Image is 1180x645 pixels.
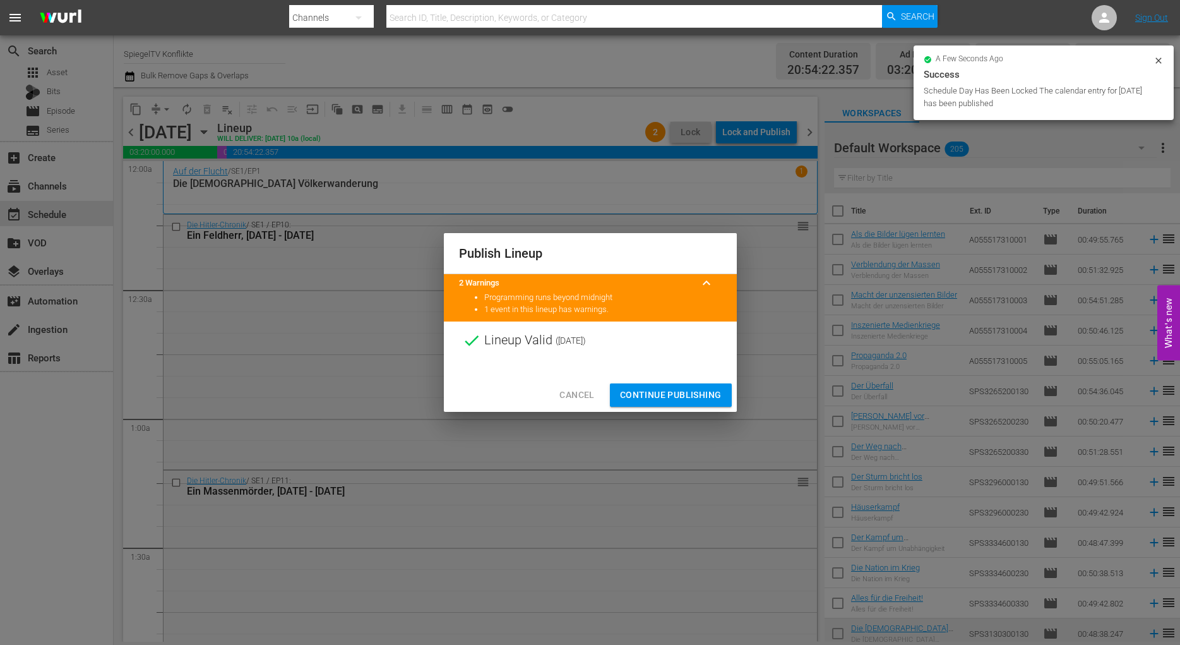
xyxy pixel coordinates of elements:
li: Programming runs beyond midnight [484,292,722,304]
span: Search [901,5,934,28]
span: Continue Publishing [620,387,722,403]
button: Open Feedback Widget [1157,285,1180,360]
span: menu [8,10,23,25]
img: ans4CAIJ8jUAAAAAAAAAAAAAAAAAAAAAAAAgQb4GAAAAAAAAAAAAAAAAAAAAAAAAJMjXAAAAAAAAAAAAAAAAAAAAAAAAgAT5G... [30,3,91,33]
button: Continue Publishing [610,383,732,407]
span: ( [DATE] ) [556,331,586,350]
title: 2 Warnings [459,277,691,289]
h2: Publish Lineup [459,243,722,263]
div: Success [924,67,1164,82]
button: Cancel [549,383,604,407]
span: keyboard_arrow_up [699,275,714,291]
div: Lineup Valid [444,322,737,359]
a: Sign Out [1135,13,1168,23]
button: keyboard_arrow_up [691,268,722,298]
span: a few seconds ago [936,54,1003,64]
div: Schedule Day Has Been Locked The calendar entry for [DATE] has been published [924,85,1150,110]
li: 1 event in this lineup has warnings. [484,304,722,316]
span: Cancel [559,387,594,403]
